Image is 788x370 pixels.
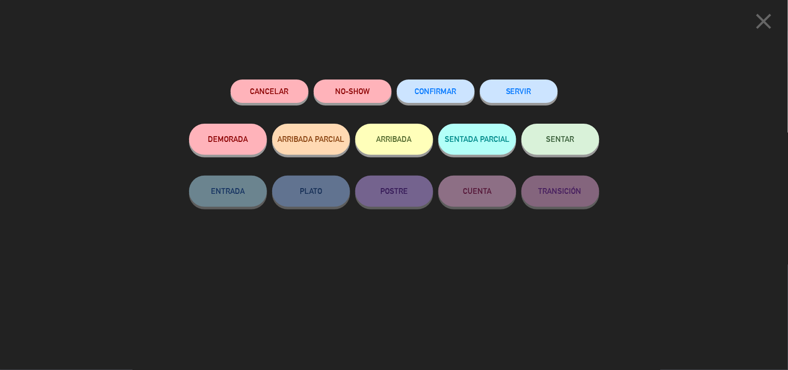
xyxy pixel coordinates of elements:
button: DEMORADA [189,124,267,155]
button: SENTADA PARCIAL [438,124,516,155]
button: ARRIBADA PARCIAL [272,124,350,155]
button: POSTRE [355,176,433,207]
button: PLATO [272,176,350,207]
span: SENTAR [546,135,575,143]
button: close [748,8,780,38]
button: TRANSICIÓN [522,176,599,207]
button: NO-SHOW [314,80,392,103]
button: ARRIBADA [355,124,433,155]
button: SENTAR [522,124,599,155]
span: ARRIBADA PARCIAL [277,135,344,143]
button: CUENTA [438,176,516,207]
i: close [751,8,777,34]
button: CONFIRMAR [397,80,475,103]
button: ENTRADA [189,176,267,207]
span: CONFIRMAR [415,87,457,96]
button: SERVIR [480,80,558,103]
button: Cancelar [231,80,309,103]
